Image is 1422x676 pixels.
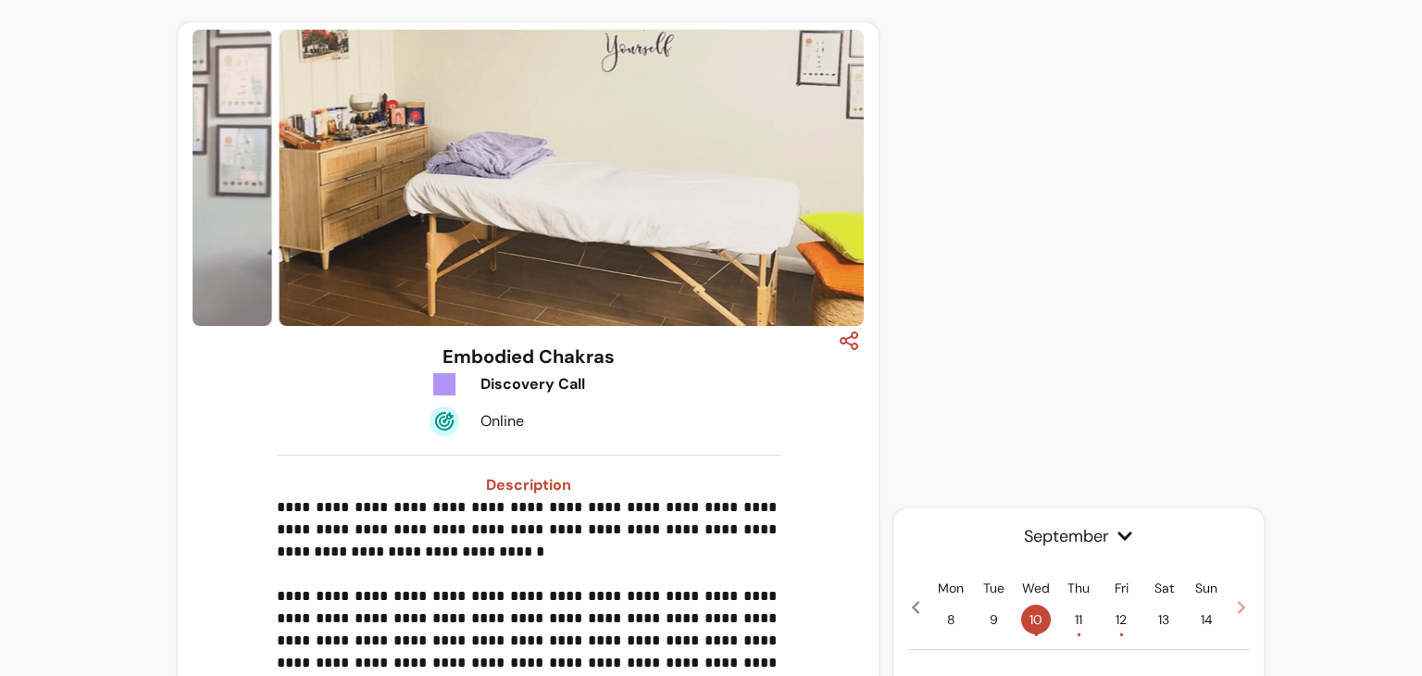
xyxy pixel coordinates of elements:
span: • [1077,625,1081,644]
span: 8 [936,605,966,634]
p: Fri [1115,579,1129,597]
span: • [1034,625,1039,644]
p: Sun [1195,579,1217,597]
span: September [908,523,1249,549]
img: Tickets Icon [430,369,459,399]
h3: Description [277,474,780,496]
h3: Embodied Chakras [443,344,615,369]
p: Mon [938,579,964,597]
span: 13 [1149,605,1179,634]
div: Discovery Call [480,373,642,395]
span: 12 [1106,605,1136,634]
p: Wed [1022,579,1050,597]
span: 14 [1191,605,1221,634]
div: Online [480,410,642,432]
p: Tue [983,579,1004,597]
p: Thu [1067,579,1090,597]
span: • [1119,625,1124,644]
p: Sat [1154,579,1174,597]
img: https://d22cr2pskkweo8.cloudfront.net/2077a441-7eab-4a35-908a-78e0f507fb77 [280,30,872,326]
span: 10 [1021,605,1051,634]
span: 11 [1064,605,1093,634]
span: 9 [979,605,1008,634]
